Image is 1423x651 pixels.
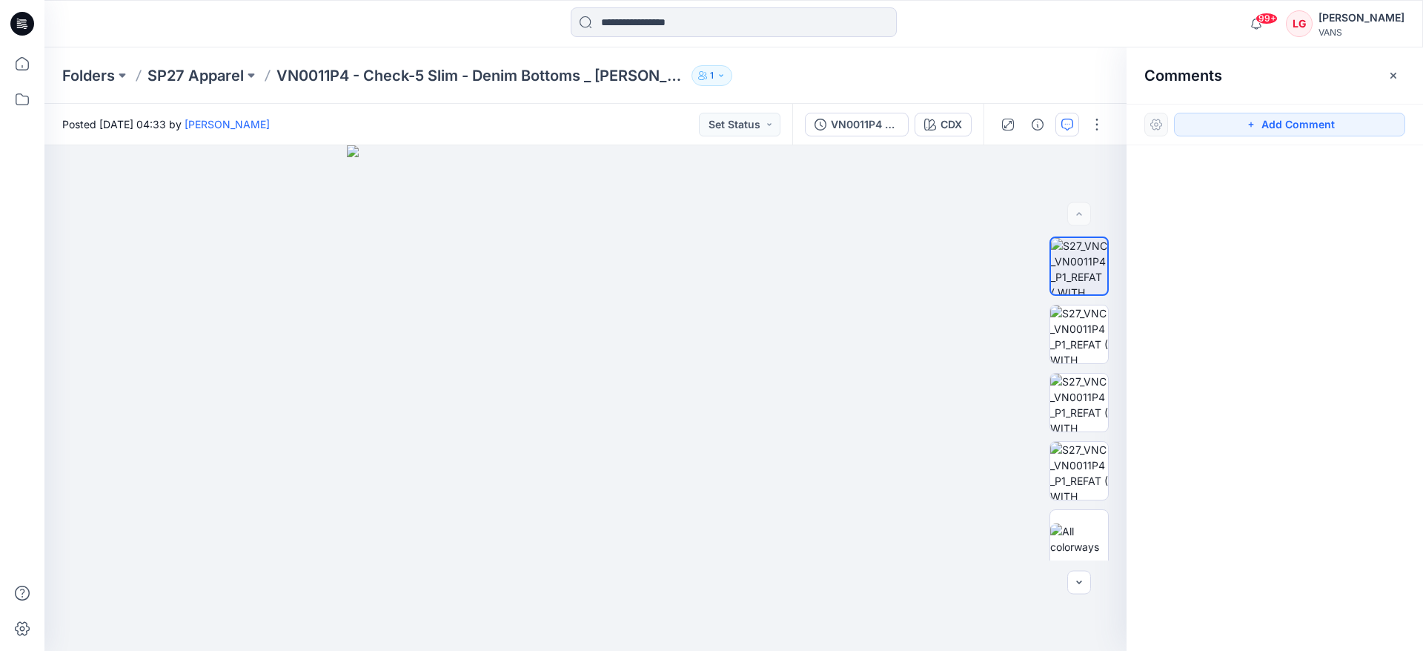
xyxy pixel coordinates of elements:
[1026,113,1049,136] button: Details
[915,113,972,136] button: CDX
[691,65,732,86] button: 1
[347,145,825,651] img: eyJhbGciOiJIUzI1NiIsImtpZCI6IjAiLCJzbHQiOiJzZXMiLCJ0eXAiOiJKV1QifQ.eyJkYXRhIjp7InR5cGUiOiJzdG9yYW...
[62,65,115,86] a: Folders
[1318,27,1404,38] div: VANS
[62,116,270,132] span: Posted [DATE] 04:33 by
[276,65,686,86] p: VN0011P4 - Check-5 Slim - Denim Bottoms _ [PERSON_NAME]/Refat
[1174,113,1405,136] button: Add Comment
[1318,9,1404,27] div: [PERSON_NAME]
[1050,305,1108,363] img: S27_VNC_VN0011P4_P1_REFAT ( WITH AVATAR )_CDX_Right
[1050,523,1108,555] img: All colorways
[1051,238,1107,294] img: S27_VNC_VN0011P4_P1_REFAT ( WITH AVATAR )_CDX
[185,118,270,130] a: [PERSON_NAME]
[1256,13,1278,24] span: 99+
[805,113,909,136] button: VN0011P4 - Check-5 Slim - Denim Bottoms _ [PERSON_NAME]/Refat
[710,67,714,84] p: 1
[1144,67,1222,85] h2: Comments
[941,116,962,133] div: CDX
[1050,442,1108,500] img: S27_VNC_VN0011P4_P1_REFAT ( WITH AVATAR )_CDX_Back
[831,116,899,133] div: VN0011P4 - Check-5 Slim - Denim Bottoms _ [PERSON_NAME]/Refat
[147,65,244,86] a: SP27 Apparel
[1050,374,1108,432] img: S27_VNC_VN0011P4_P1_REFAT ( WITH AVATAR )_CDX_Left
[1286,10,1313,37] div: LG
